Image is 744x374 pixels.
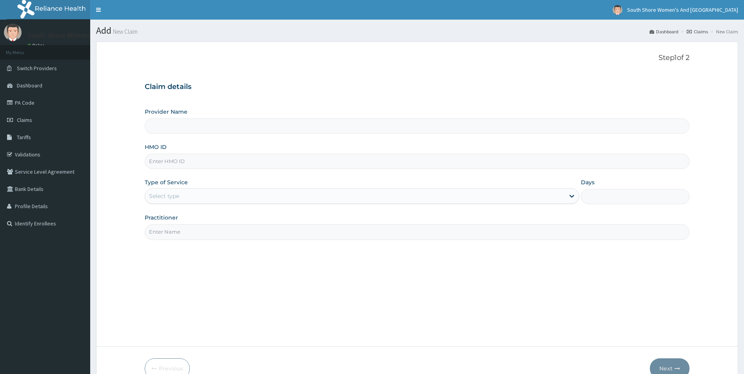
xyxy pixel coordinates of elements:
p: Step 1 of 2 [145,54,690,62]
span: Tariffs [17,134,31,141]
li: New Claim [709,28,738,35]
label: HMO ID [145,143,167,151]
img: User Image [613,5,622,15]
span: Dashboard [17,82,42,89]
a: Online [27,43,46,48]
span: Switch Providers [17,65,57,72]
label: Provider Name [145,108,187,116]
h1: Add [96,25,738,36]
input: Enter Name [145,224,690,240]
label: Days [581,178,595,186]
label: Practitioner [145,214,178,221]
p: South Shore Women's And [GEOGRAPHIC_DATA] [27,32,175,39]
small: New Claim [111,29,138,34]
a: Claims [687,28,708,35]
div: Select type [149,192,179,200]
img: User Image [4,24,22,41]
h3: Claim details [145,83,690,91]
span: Claims [17,116,32,123]
span: South Shore Women's And [GEOGRAPHIC_DATA] [627,6,738,13]
input: Enter HMO ID [145,154,690,169]
label: Type of Service [145,178,188,186]
a: Dashboard [649,28,679,35]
